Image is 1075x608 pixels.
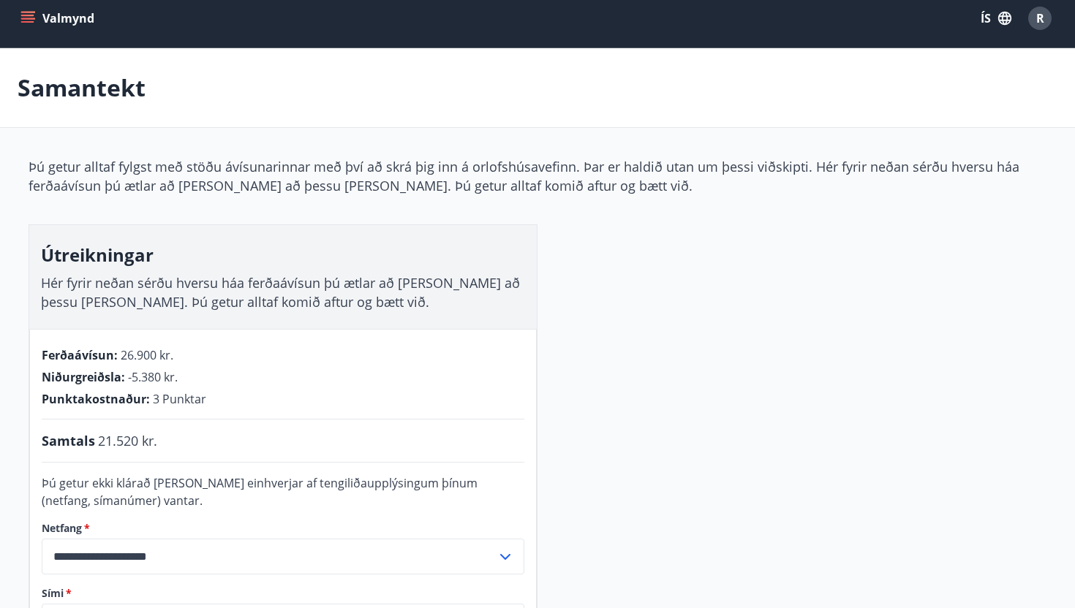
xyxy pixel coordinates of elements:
[98,431,157,450] span: 21.520 kr.
[121,347,173,363] span: 26.900 kr.
[42,391,150,407] span: Punktakostnaður :
[41,243,525,267] h3: Útreikningar
[42,475,478,509] span: Þú getur ekki klárað [PERSON_NAME] einhverjar af tengiliðaupplýsingum þínum (netfang, símanúmer) ...
[18,72,146,104] p: Samantekt
[1022,1,1057,36] button: R
[42,431,95,450] span: Samtals
[973,5,1019,31] button: ÍS
[1036,10,1044,26] span: R
[42,347,118,363] span: Ferðaávísun :
[128,369,178,385] span: -5.380 kr.
[42,369,125,385] span: Niðurgreiðsla :
[18,5,100,31] button: menu
[42,586,524,601] label: Sími
[41,274,520,311] span: Hér fyrir neðan sérðu hversu háa ferðaávísun þú ætlar að [PERSON_NAME] að þessu [PERSON_NAME]. Þú...
[29,157,1046,195] p: Þú getur alltaf fylgst með stöðu ávísunarinnar með því að skrá þig inn á orlofshúsavefinn. Þar er...
[153,391,206,407] span: 3 Punktar
[42,521,524,536] label: Netfang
